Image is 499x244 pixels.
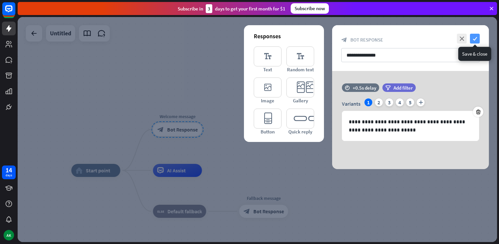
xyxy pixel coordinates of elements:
div: 2 [375,98,383,106]
div: +0.5s delay [353,85,376,91]
div: Subscribe in days to get your first month for $1 [178,4,285,13]
div: days [6,173,12,178]
div: 5 [406,98,414,106]
i: block_bot_response [341,37,347,43]
div: 3 [206,4,212,13]
div: 4 [396,98,404,106]
div: 1 [364,98,372,106]
i: close [457,34,467,44]
span: Variants [342,100,361,107]
i: check [470,34,480,44]
div: 3 [385,98,393,106]
div: Subscribe now [291,3,329,14]
div: 14 [6,167,12,173]
a: 14 days [2,166,16,179]
button: Open LiveChat chat widget [5,3,25,22]
i: filter [385,85,391,90]
div: AK [4,230,14,240]
span: Bot Response [350,37,383,43]
span: Add filter [394,85,413,91]
i: plus [417,98,425,106]
i: time [345,85,350,90]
